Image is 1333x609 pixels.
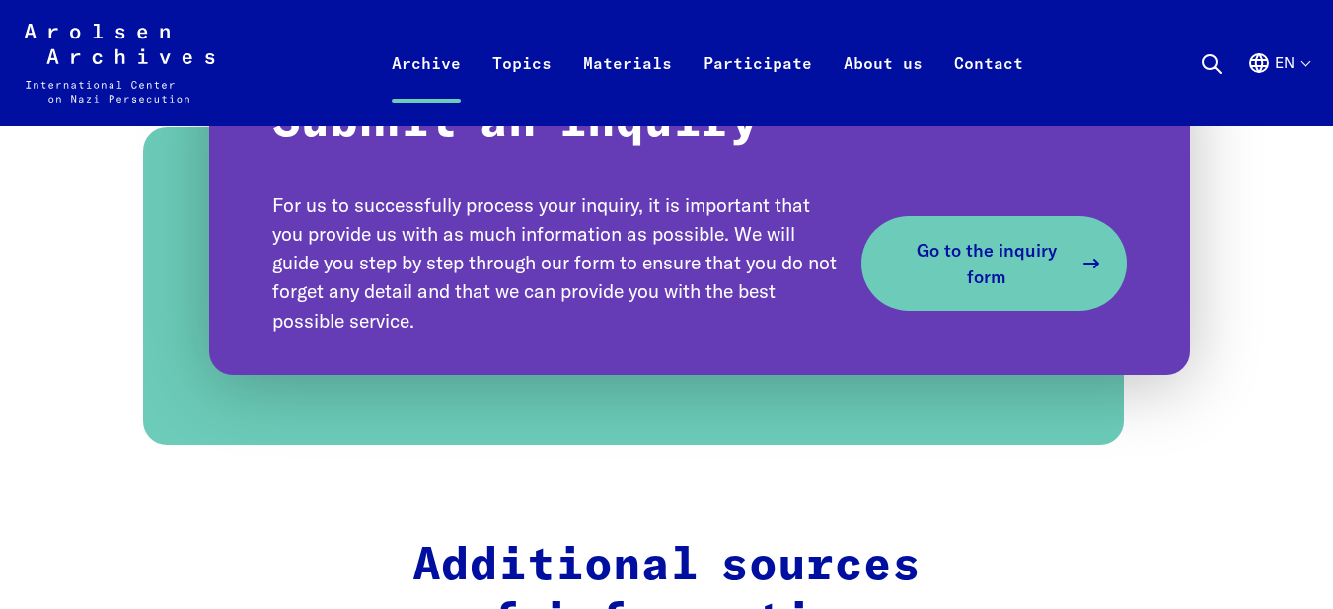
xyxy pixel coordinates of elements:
[567,47,688,126] a: Materials
[861,216,1127,311] a: Go to the inquiry form
[901,237,1072,290] span: Go to the inquiry form
[938,47,1039,126] a: Contact
[1247,51,1309,122] button: English, language selection
[477,47,567,126] a: Topics
[272,191,843,336] p: For us to successfully process your inquiry, it is important that you provide us with as much inf...
[688,47,828,126] a: Participate
[272,97,1127,152] p: Submit an inquiry
[376,47,477,126] a: Archive
[376,24,1039,103] nav: Primary
[828,47,938,126] a: About us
